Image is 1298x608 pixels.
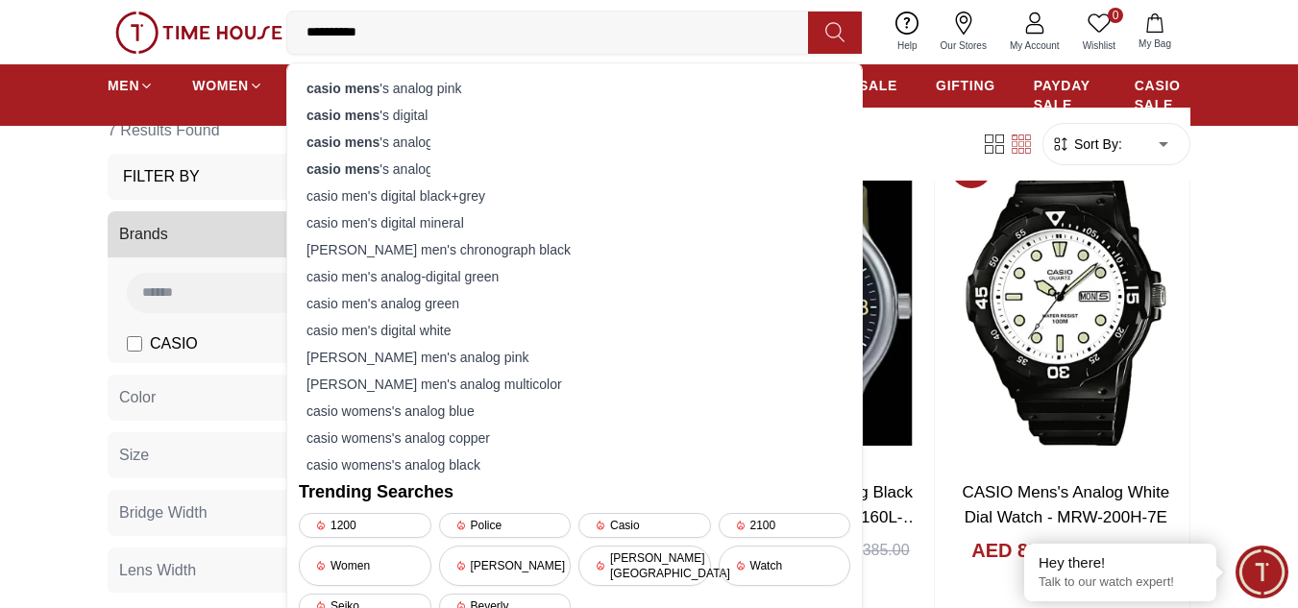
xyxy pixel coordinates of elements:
div: casio womens's analog copper [299,425,850,451]
button: Lens Width [108,547,407,594]
div: [PERSON_NAME] men's analog pink [299,344,850,371]
span: SALE [859,76,897,95]
div: Watch [719,546,851,586]
div: 's analog pink [299,75,850,102]
div: Casio [578,513,711,538]
span: Lens Width [119,559,196,582]
h4: AED 87.00 [971,537,1065,564]
div: Women [299,546,431,586]
span: PAYDAY SALE [1034,76,1096,114]
span: Wishlist [1075,38,1123,53]
span: My Bag [1131,36,1179,51]
strong: casio mens [306,81,380,96]
div: casio womens's analog black [299,451,850,478]
div: casio men's analog green [299,290,850,317]
span: My Account [1002,38,1067,53]
div: Police [439,513,572,538]
span: 0 [1108,8,1123,23]
button: Size [108,432,407,478]
p: Talk to our watch expert! [1039,574,1202,591]
div: 2100 [719,513,851,538]
a: CASIO Mens's Analog White Dial Watch - MRW-200H-7E [962,483,1169,526]
h2: Trending Searches [299,478,850,505]
img: ... [115,12,282,54]
span: GIFTING [936,76,995,95]
a: PAYDAY SALE [1034,68,1096,122]
h3: Filter By [123,165,200,188]
div: [PERSON_NAME] men's analog multicolor [299,371,850,398]
div: Chat Widget [1236,546,1288,598]
button: Brands [108,211,407,257]
div: casio womens's analog blue [299,398,850,425]
span: Our Stores [933,38,994,53]
strong: casio mens [306,134,380,150]
h6: 7 Results Found [108,108,415,154]
div: AED 145.00 [1077,539,1160,562]
span: Brands [119,223,168,246]
div: casio men's digital black+grey [299,182,850,209]
a: GIFTING [936,68,995,103]
div: 's analog-digital combination [299,156,850,182]
div: [PERSON_NAME][GEOGRAPHIC_DATA] [578,546,711,586]
img: CASIO Mens's Analog White Dial Watch - MRW-200H-7E [943,138,1189,465]
div: casio men's analog-digital green [299,263,850,290]
span: Size [119,444,149,467]
div: AED 385.00 [826,539,909,562]
div: casio men's digital mineral [299,209,850,236]
a: Help [886,8,929,57]
button: Bridge Width [108,490,407,536]
div: [PERSON_NAME] [439,546,572,586]
a: WOMEN [192,68,263,103]
span: CASIO [150,332,198,355]
div: [PERSON_NAME] men's chronograph black [299,236,850,263]
a: 0Wishlist [1071,8,1127,57]
a: SALE [859,68,897,103]
a: Our Stores [929,8,998,57]
span: Help [890,38,925,53]
div: 's analog black [299,129,850,156]
strong: casio mens [306,108,380,123]
span: WOMEN [192,76,249,95]
button: Color [108,375,407,421]
strong: casio mens [306,161,380,177]
a: CASIO SALE [1135,68,1190,122]
span: Bridge Width [119,501,208,524]
span: CASIO SALE [1135,76,1190,114]
button: Sort By: [1051,134,1122,154]
button: My Bag [1127,10,1183,55]
div: Hey there! [1039,553,1202,572]
span: Sort By: [1070,134,1122,154]
div: casio men's digital white [299,317,850,344]
div: 1200 [299,513,431,538]
input: CASIO [127,336,142,352]
a: MEN [108,68,154,103]
div: 's digital gold [299,102,850,129]
span: Color [119,386,156,409]
span: MEN [108,76,139,95]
